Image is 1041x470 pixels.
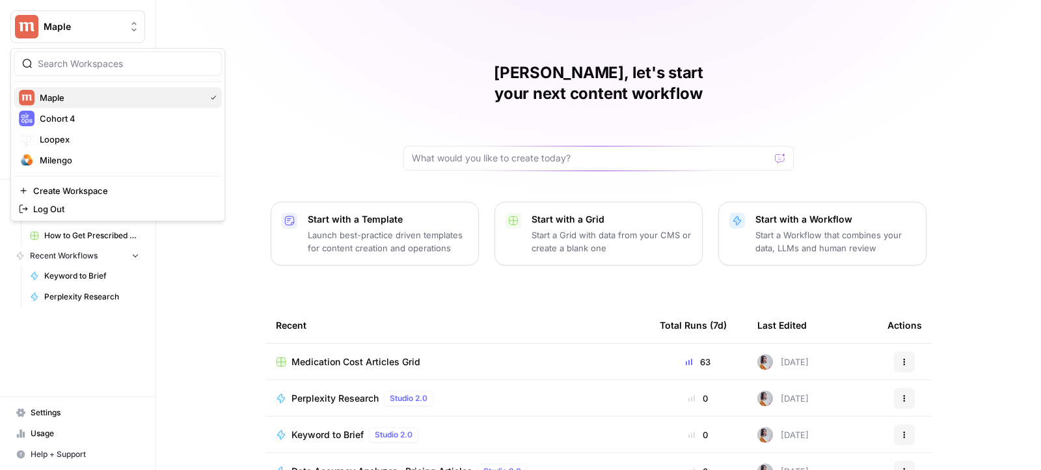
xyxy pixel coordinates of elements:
span: Maple [44,20,122,33]
span: Help + Support [31,449,139,460]
div: [DATE] [757,354,809,370]
span: Studio 2.0 [375,429,412,441]
input: What would you like to create today? [412,152,770,165]
img: Loopex Logo [19,131,34,147]
button: Help + Support [10,444,145,465]
div: [DATE] [757,427,809,443]
p: Start with a Grid [532,213,692,226]
a: Keyword to BriefStudio 2.0 [276,427,639,443]
a: Settings [10,402,145,423]
span: Milengo [40,154,211,167]
div: Actions [887,307,922,343]
div: Workspace: Maple [10,48,225,221]
span: Perplexity Research [44,291,139,303]
img: wqouze03vak4o7r0iykpfqww9cw8 [757,391,773,406]
span: Medication Cost Articles Grid [291,355,420,368]
span: Recent Workflows [30,250,98,262]
button: Recent Workflows [10,246,145,266]
span: Cohort 4 [40,112,211,125]
button: Start with a WorkflowStart a Workflow that combines your data, LLMs and human review [718,202,926,266]
span: Loopex [40,133,211,146]
span: Usage [31,428,139,439]
p: Start with a Workflow [755,213,915,226]
button: Workspace: Maple [10,10,145,43]
span: Perplexity Research [291,392,379,405]
h1: [PERSON_NAME], let's start your next content workflow [403,62,794,104]
span: Create Workspace [33,184,211,197]
img: Cohort 4 Logo [19,111,34,126]
img: wqouze03vak4o7r0iykpfqww9cw8 [757,427,773,443]
input: Search Workspaces [38,57,213,70]
button: Start with a GridStart a Grid with data from your CMS or create a blank one [494,202,703,266]
a: Usage [10,423,145,444]
div: [DATE] [757,391,809,406]
a: Perplexity ResearchStudio 2.0 [276,391,639,406]
a: Create Workspace [14,182,222,200]
p: Start a Workflow that combines your data, LLMs and human review [755,228,915,255]
img: Milengo Logo [19,152,34,168]
span: Keyword to Brief [291,428,364,441]
span: How to Get Prescribed for [Medication] [44,230,139,242]
img: wqouze03vak4o7r0iykpfqww9cw8 [757,354,773,370]
div: Last Edited [757,307,807,343]
img: Maple Logo [15,15,38,38]
span: Studio 2.0 [390,393,427,404]
span: Maple [40,91,200,104]
div: 0 [660,428,737,441]
span: Keyword to Brief [44,270,139,282]
span: Settings [31,407,139,419]
a: Perplexity Research [24,286,145,307]
a: How to Get Prescribed for [Medication] [24,225,145,246]
div: Recent [276,307,639,343]
span: Log Out [33,202,211,215]
div: Total Runs (7d) [660,307,727,343]
a: Keyword to Brief [24,266,145,286]
button: Start with a TemplateLaunch best-practice driven templates for content creation and operations [271,202,479,266]
a: Medication Cost Articles Grid [276,355,639,368]
div: 63 [660,355,737,368]
p: Start a Grid with data from your CMS or create a blank one [532,228,692,255]
div: 0 [660,392,737,405]
img: Maple Logo [19,90,34,105]
a: Log Out [14,200,222,218]
p: Launch best-practice driven templates for content creation and operations [308,228,468,255]
p: Start with a Template [308,213,468,226]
